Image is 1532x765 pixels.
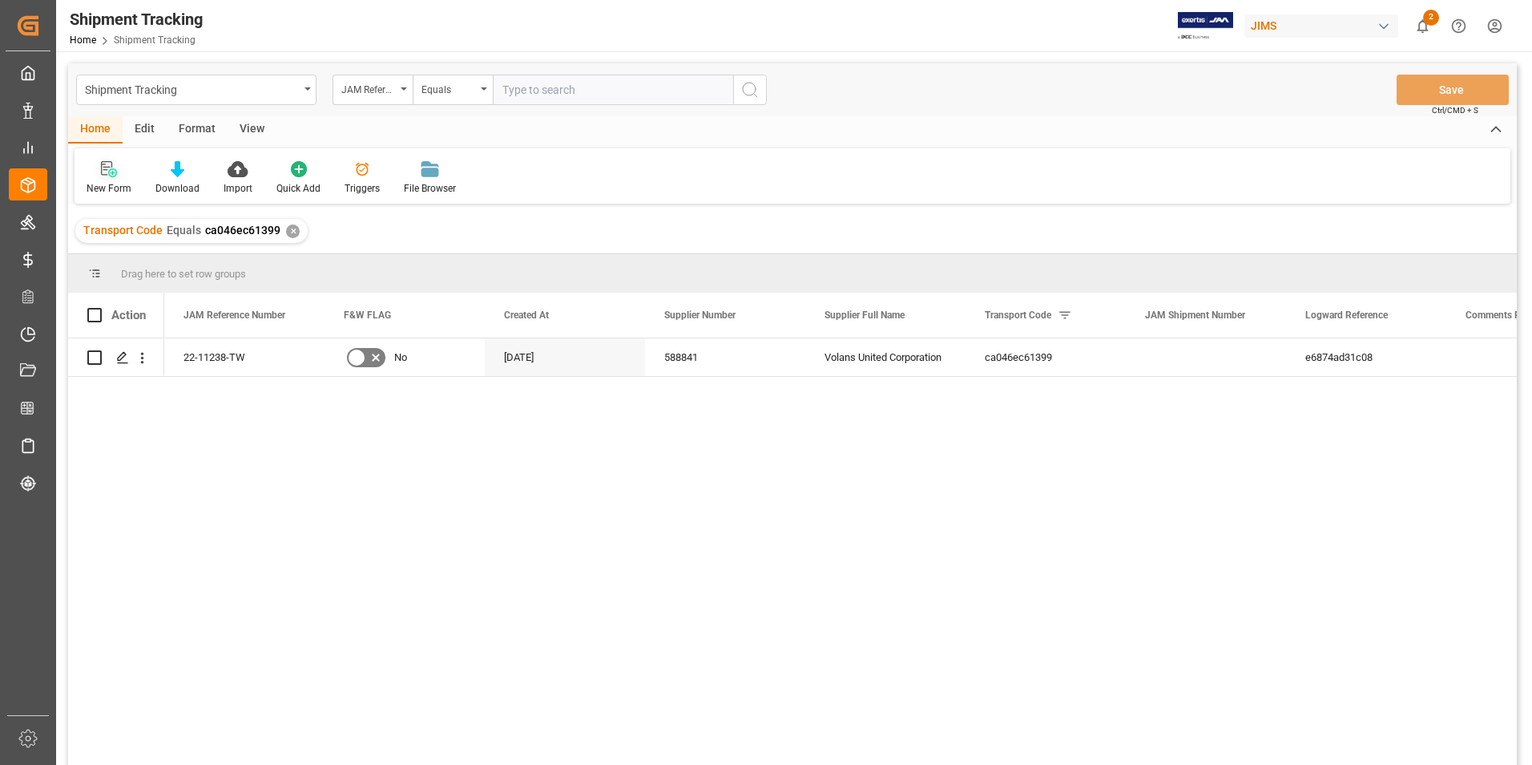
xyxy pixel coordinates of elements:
[733,75,767,105] button: search button
[167,116,228,144] div: Format
[1397,75,1509,105] button: Save
[805,338,966,376] div: Volans United Corporation
[504,310,549,321] span: Created At
[1244,10,1405,41] button: JIMS
[1423,10,1439,26] span: 2
[224,181,252,196] div: Import
[333,75,413,105] button: open menu
[68,338,164,377] div: Press SPACE to select this row.
[205,224,280,237] span: ca046ec61399
[164,338,325,376] div: 22-11238-TW
[167,224,201,237] span: Equals
[966,338,1126,376] div: ca046ec61399
[87,181,131,196] div: New Form
[341,79,396,97] div: JAM Reference Number
[276,181,321,196] div: Quick Add
[404,181,456,196] div: File Browser
[1178,12,1233,40] img: Exertis%20JAM%20-%20Email%20Logo.jpg_1722504956.jpg
[493,75,733,105] input: Type to search
[83,224,163,237] span: Transport Code
[1405,8,1441,44] button: show 2 new notifications
[183,310,285,321] span: JAM Reference Number
[664,310,736,321] span: Supplier Number
[1244,14,1398,38] div: JIMS
[123,116,167,144] div: Edit
[1286,338,1446,376] div: e6874ad31c08
[1441,8,1477,44] button: Help Center
[121,268,246,280] span: Drag here to set row groups
[1145,310,1245,321] span: JAM Shipment Number
[645,338,805,376] div: 588841
[421,79,476,97] div: Equals
[1432,104,1478,116] span: Ctrl/CMD + S
[68,116,123,144] div: Home
[394,339,407,376] span: No
[70,7,203,31] div: Shipment Tracking
[286,225,300,238] div: ✕
[76,75,316,105] button: open menu
[85,79,299,99] div: Shipment Tracking
[413,75,493,105] button: open menu
[824,310,905,321] span: Supplier Full Name
[345,181,380,196] div: Triggers
[1305,310,1388,321] span: Logward Reference
[485,338,645,376] div: [DATE]
[344,310,391,321] span: F&W FLAG
[155,181,200,196] div: Download
[228,116,276,144] div: View
[70,34,96,46] a: Home
[111,308,146,322] div: Action
[985,310,1051,321] span: Transport Code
